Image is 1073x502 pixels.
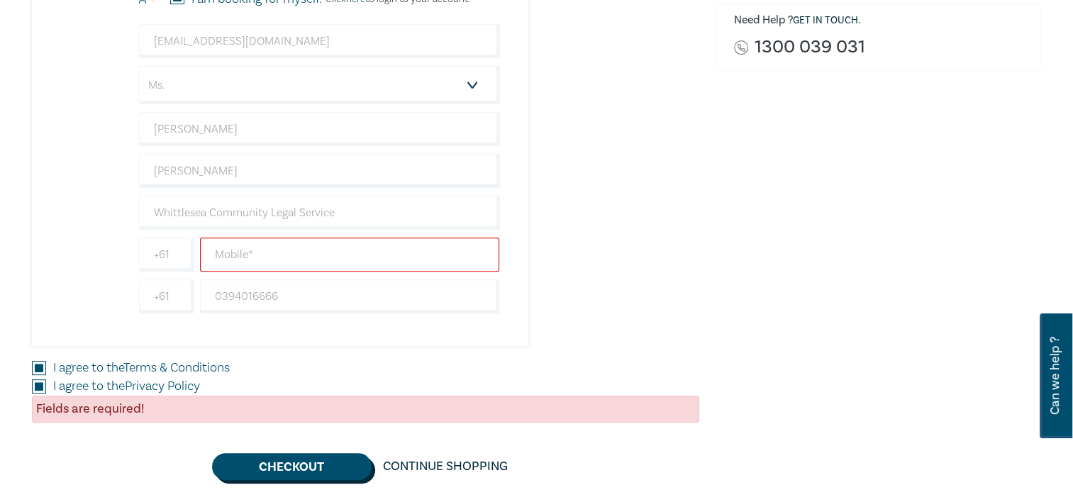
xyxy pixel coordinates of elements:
input: Attendee Email* [139,24,500,58]
div: Fields are required! [32,396,699,423]
h6: Need Help ? . [734,13,1030,28]
input: Company [139,196,500,230]
input: +61 [139,238,194,272]
label: I agree to the [53,377,200,396]
input: Last Name* [139,154,500,188]
input: First Name* [139,112,500,146]
input: Phone [200,279,500,313]
a: 1300 039 031 [754,38,864,57]
span: Can we help ? [1048,322,1062,430]
input: +61 [139,279,194,313]
input: Mobile* [200,238,500,272]
label: I agree to the [53,359,230,377]
a: Continue Shopping [372,453,519,480]
button: Checkout [212,453,372,480]
a: Privacy Policy [125,378,200,394]
a: Terms & Conditions [123,359,230,376]
a: Get in touch [793,14,858,27]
